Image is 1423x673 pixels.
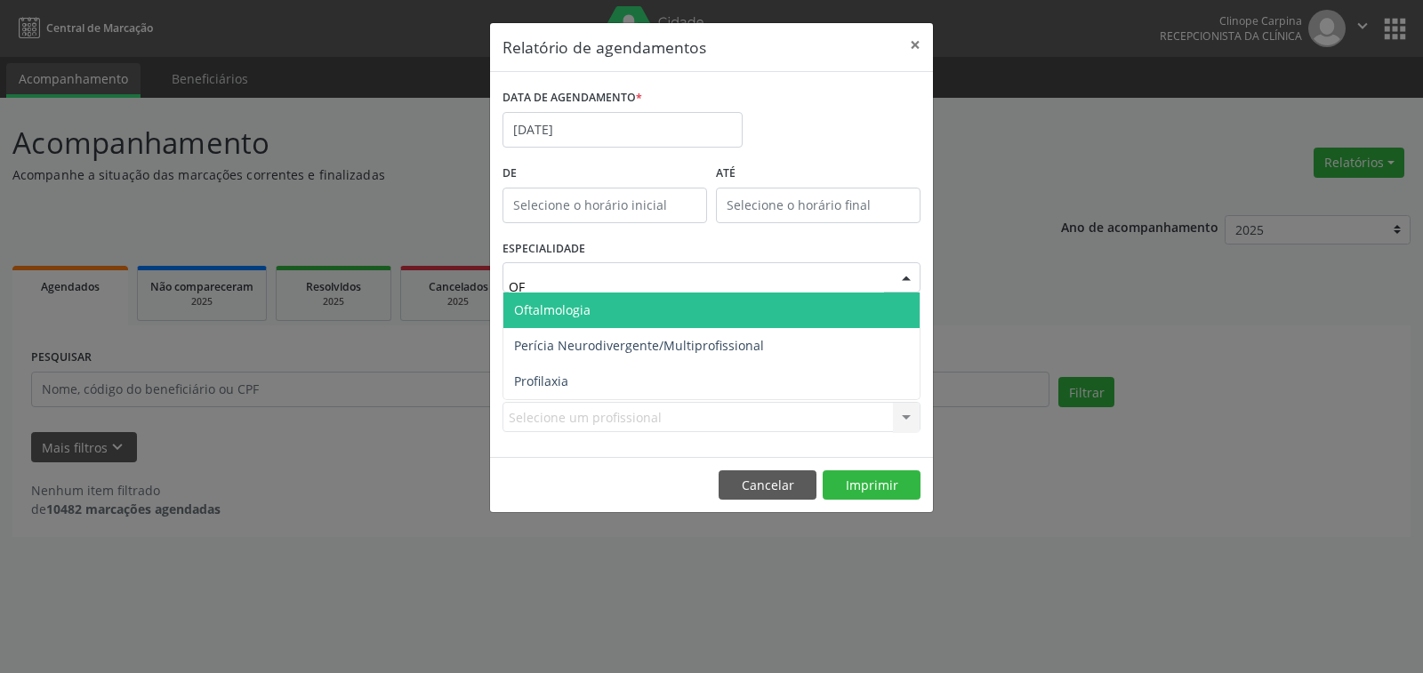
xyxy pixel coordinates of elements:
[719,470,816,501] button: Cancelar
[502,160,707,188] label: De
[502,236,585,263] label: ESPECIALIDADE
[716,160,921,188] label: ATÉ
[502,84,642,112] label: DATA DE AGENDAMENTO
[716,188,921,223] input: Selecione o horário final
[897,23,933,67] button: Close
[514,337,764,354] span: Perícia Neurodivergente/Multiprofissional
[514,373,568,389] span: Profilaxia
[823,470,921,501] button: Imprimir
[502,112,743,148] input: Selecione uma data ou intervalo
[502,188,707,223] input: Selecione o horário inicial
[502,36,706,59] h5: Relatório de agendamentos
[514,301,591,318] span: Oftalmologia
[509,268,884,304] input: Seleciona uma especialidade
